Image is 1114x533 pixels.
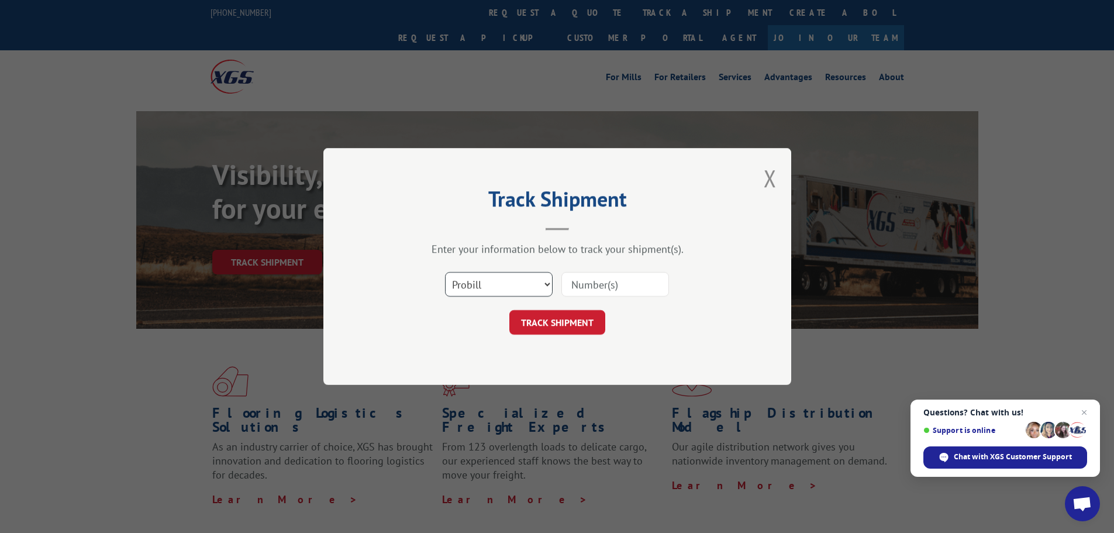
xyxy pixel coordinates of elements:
[923,426,1022,435] span: Support is online
[1077,405,1091,419] span: Close chat
[382,242,733,256] div: Enter your information below to track your shipment(s).
[1065,486,1100,521] div: Open chat
[923,408,1087,417] span: Questions? Chat with us!
[382,191,733,213] h2: Track Shipment
[923,446,1087,469] div: Chat with XGS Customer Support
[509,310,605,335] button: TRACK SHIPMENT
[561,272,669,297] input: Number(s)
[954,452,1072,462] span: Chat with XGS Customer Support
[764,163,777,194] button: Close modal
